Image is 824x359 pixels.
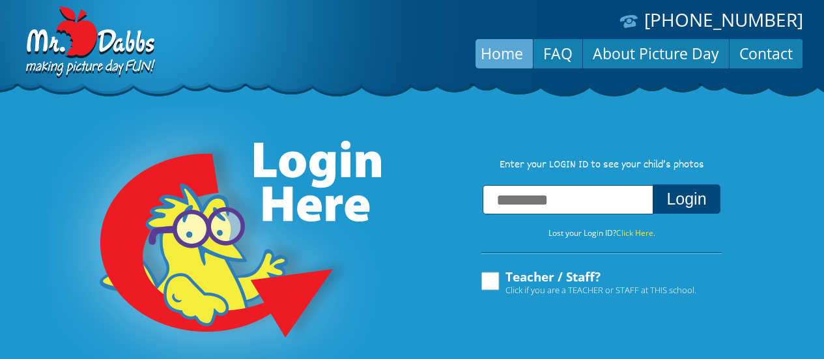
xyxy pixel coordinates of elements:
label: Teacher / Staff? [479,270,696,295]
a: Click Here. [616,227,655,238]
a: Contact [730,38,803,69]
p: Lost your Login ID? [468,226,735,240]
p: Enter your LOGIN ID to see your child’s photos [468,158,735,173]
span: Click if you are a TEACHER or STAFF at THIS school. [505,283,696,296]
a: About Picture Day [583,38,729,69]
img: Dabbs Company [21,7,157,79]
button: Login [653,184,720,214]
a: Home [471,38,533,69]
a: [PHONE_NUMBER] [644,7,803,32]
a: FAQ [533,38,582,69]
